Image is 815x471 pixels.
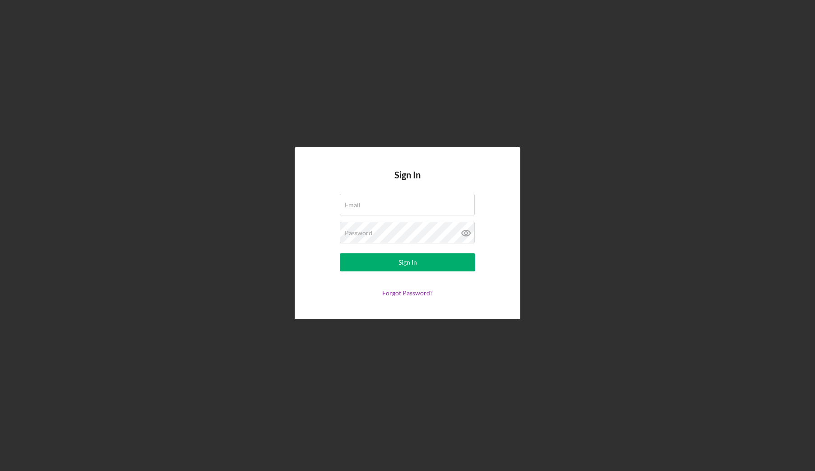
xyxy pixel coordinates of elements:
[382,289,433,297] a: Forgot Password?
[398,253,417,271] div: Sign In
[394,170,421,194] h4: Sign In
[340,253,475,271] button: Sign In
[345,229,372,237] label: Password
[345,201,361,209] label: Email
